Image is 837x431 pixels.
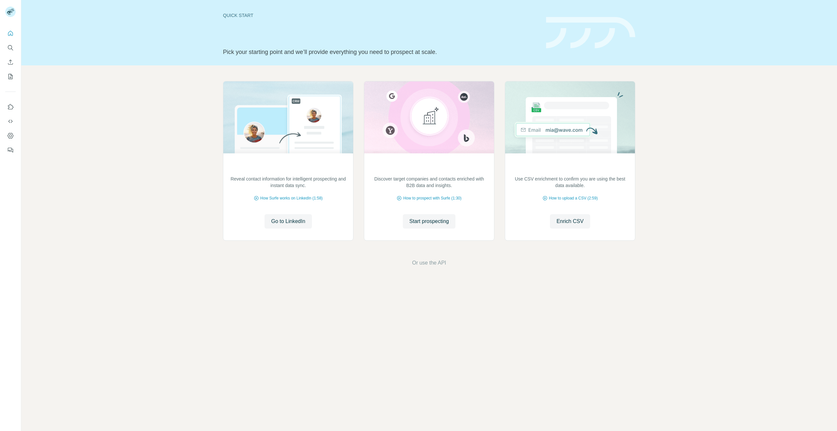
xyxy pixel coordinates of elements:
[505,81,635,153] img: Enrich your contact lists
[550,214,590,229] button: Enrich CSV
[549,195,598,201] span: How to upload a CSV (2:59)
[5,130,16,142] button: Dashboard
[546,17,635,49] img: banner
[5,101,16,113] button: Use Surfe on LinkedIn
[5,144,16,156] button: Feedback
[255,163,321,172] h2: Prospect on LinkedIn
[409,217,449,225] span: Start prospecting
[230,176,347,189] p: Reveal contact information for intelligent prospecting and instant data sync.
[371,176,487,189] p: Discover target companies and contacts enriched with B2B data and insights.
[403,214,455,229] button: Start prospecting
[556,217,584,225] span: Enrich CSV
[5,71,16,82] button: My lists
[265,214,312,229] button: Go to LinkedIn
[271,217,305,225] span: Go to LinkedIn
[403,195,461,201] span: How to prospect with Surfe (1:30)
[512,176,628,189] p: Use CSV enrichment to confirm you are using the best data available.
[5,56,16,68] button: Enrich CSV
[223,30,538,43] h1: Let’s prospect together
[412,259,446,267] button: Or use the API
[223,12,538,19] div: Quick start
[5,115,16,127] button: Use Surfe API
[223,81,353,153] img: Prospect on LinkedIn
[223,47,538,57] p: Pick your starting point and we’ll provide everything you need to prospect at scale.
[392,163,466,172] h2: Identify target accounts
[5,27,16,39] button: Quick start
[260,195,323,201] span: How Surfe works on LinkedIn (1:58)
[364,81,494,153] img: Identify target accounts
[5,42,16,54] button: Search
[532,163,608,172] h2: Enrich your contact lists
